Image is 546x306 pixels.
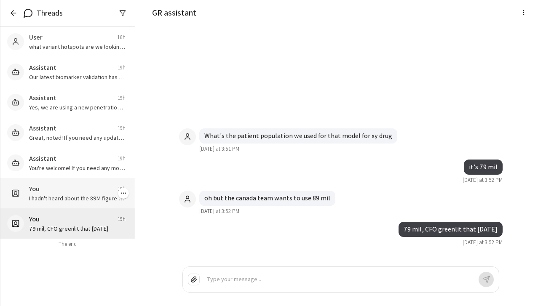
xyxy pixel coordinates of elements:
span: [DATE] at 3:52 PM [463,176,503,184]
p: Yes, we are using a new penetration assumption for the xy drug. The penetration rate has been cha... [29,103,126,112]
p: I hadn't heard about the 89M figure from the Canada team yet. As far as I know, the CFO approved ... [29,194,126,202]
p: You're welcome! If you need any more info or have other questions, just let me know. [29,164,126,172]
p: Great, noted! If you need any updated calculations or want to see how the new 0.1% penetration af... [29,133,126,142]
p: 79 mil, CFO greenlit that [DATE] [29,224,126,233]
p: oh but the canada team wants to use 89 mil [204,193,330,203]
span: 19h [118,94,126,102]
p: it's 79 mil [469,162,498,172]
span: 19h [118,64,126,72]
span: [DATE] at 3:51 PM [199,145,239,153]
p: what variant hotspots are we looking at? [29,43,126,51]
span: 19h [118,155,126,162]
span: 19h [118,185,126,193]
span: 19h [118,125,126,132]
span: [DATE] at 3:52 PM [463,239,503,246]
span: [DATE] at 3:52 PM [199,208,239,215]
p: 79 mil, CFO greenlit that [DATE] [404,224,498,234]
span: 16h [117,34,126,41]
p: What's the patient population we used for that model for xy drug [204,131,392,141]
p: Our latest biomarker validation has shown a 68% predictive accuracy for patient response across t... [29,73,126,81]
span: 19h [118,216,126,223]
